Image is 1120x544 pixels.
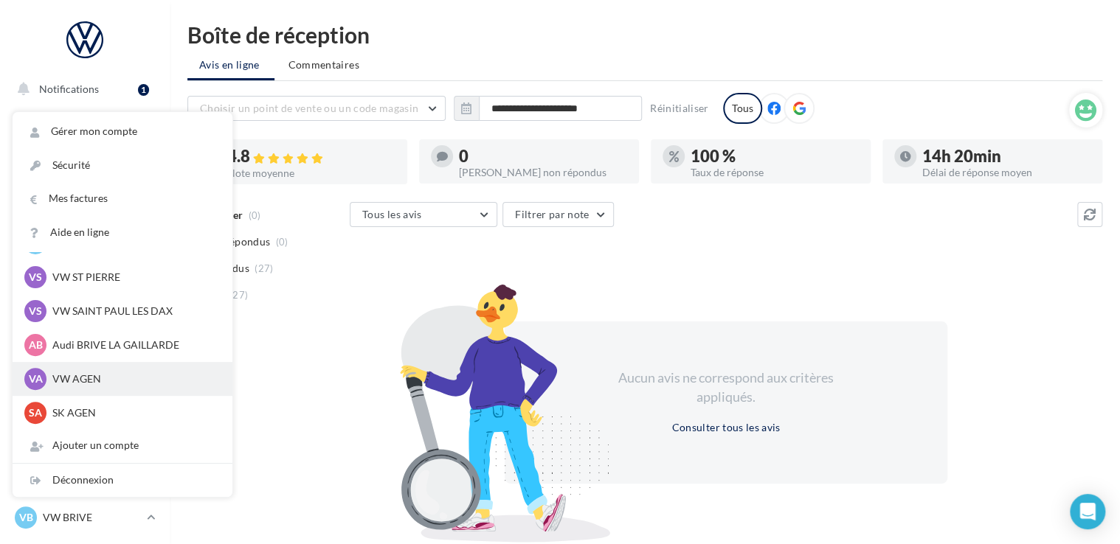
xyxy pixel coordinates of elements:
a: Aide en ligne [13,216,232,249]
span: VA [29,372,43,386]
div: Aucun avis ne correspond aux critères appliqués. [599,369,853,406]
span: SA [29,405,42,420]
div: Note moyenne [227,168,395,178]
button: Choisir un point de vente ou un code magasin [187,96,446,121]
div: 1 [138,84,149,96]
a: Contacts [9,258,161,289]
span: (0) [276,236,288,248]
div: Déconnexion [13,464,232,497]
a: Calendrier [9,332,161,363]
div: 4.8 [227,148,395,165]
button: Réinitialiser [644,100,715,117]
div: 14h 20min [922,148,1090,164]
a: ASSETS PERSONNALISABLES [9,368,161,411]
span: Notifications [39,83,99,95]
a: Visibilité en ligne [9,185,161,216]
span: (27) [255,262,273,274]
a: Sécurité [13,149,232,182]
div: Taux de réponse [691,167,859,178]
span: VS [29,270,42,285]
span: VB [19,510,33,525]
span: Choisir un point de vente ou un code magasin [200,102,418,114]
div: 0 [459,148,627,164]
a: VB VW BRIVE [12,503,158,531]
span: (27) [229,289,248,301]
span: Tous les avis [362,208,422,220]
p: VW BRIVE [43,510,141,525]
span: Non répondus [201,234,270,249]
a: Médiathèque [9,295,161,326]
p: SK AGEN [52,405,215,420]
div: Délai de réponse moyen [922,167,1090,178]
div: Open Intercom Messenger [1070,494,1105,529]
span: Commentaires [288,57,359,72]
p: VW ST PIERRE [52,270,215,285]
p: Audi BRIVE LA GAILLARDE [52,338,215,352]
span: VS [29,304,42,318]
div: [PERSON_NAME] non répondus [459,167,627,178]
p: VW SAINT PAUL LES DAX [52,304,215,318]
a: Mes factures [13,182,232,215]
button: Consulter tous les avis [666,419,786,436]
div: Ajouter un compte [13,429,232,462]
button: Tous les avis [350,202,497,227]
div: Boîte de réception [187,24,1102,46]
a: Boîte de réception [9,147,161,178]
p: VW AGEN [52,372,215,386]
div: 100 % [691,148,859,164]
span: AB [29,338,43,352]
button: Notifications 1 [9,74,155,105]
a: Gérer mon compte [13,115,232,148]
a: Campagnes [9,222,161,253]
a: Opérations [9,111,161,142]
div: Tous [723,93,762,124]
button: Filtrer par note [502,202,614,227]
